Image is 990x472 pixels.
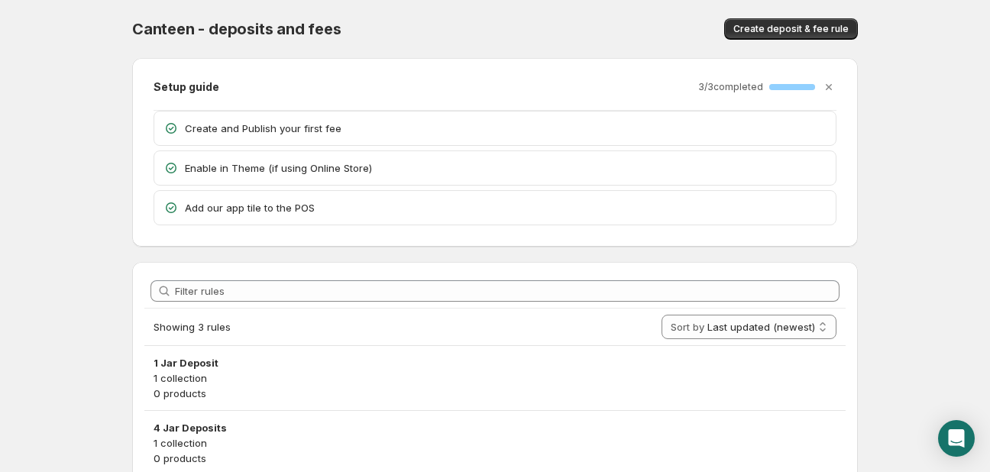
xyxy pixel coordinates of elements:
p: 0 products [154,386,836,401]
p: Create and Publish your first fee [185,121,827,136]
button: Dismiss setup guide [818,76,840,98]
h2: Setup guide [154,79,219,95]
p: 1 collection [154,435,836,451]
p: Add our app tile to the POS [185,200,827,215]
span: Create deposit & fee rule [733,23,849,35]
span: Canteen - deposits and fees [132,20,341,38]
input: Filter rules [175,280,840,302]
div: Open Intercom Messenger [938,420,975,457]
p: 3 / 3 completed [698,81,763,93]
h3: 1 Jar Deposit [154,355,836,370]
p: 0 products [154,451,836,466]
p: Enable in Theme (if using Online Store) [185,160,827,176]
span: Showing 3 rules [154,321,231,333]
h3: 4 Jar Deposits [154,420,836,435]
button: Create deposit & fee rule [724,18,858,40]
p: 1 collection [154,370,836,386]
